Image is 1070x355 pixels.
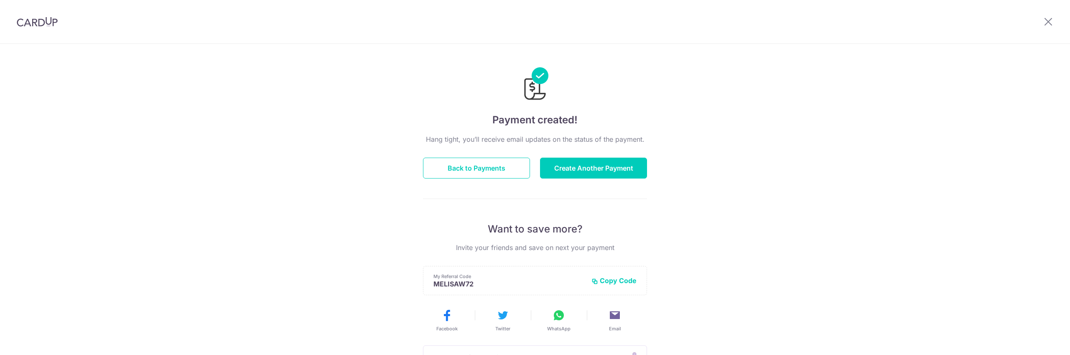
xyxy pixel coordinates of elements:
iframe: Opens a widget where you can find more information [1016,330,1062,351]
button: Copy Code [591,276,637,285]
p: Want to save more? [423,222,647,236]
p: Hang tight, you’ll receive email updates on the status of the payment. [423,134,647,144]
p: My Referral Code [433,273,585,280]
h4: Payment created! [423,112,647,128]
img: Payments [522,67,548,102]
span: Twitter [495,325,510,332]
button: Create Another Payment [540,158,647,179]
button: Facebook [422,309,471,332]
button: Twitter [478,309,527,332]
span: Facebook [436,325,458,332]
span: WhatsApp [547,325,571,332]
p: MELISAW72 [433,280,585,288]
span: Email [609,325,621,332]
img: CardUp [17,17,58,27]
button: Back to Payments [423,158,530,179]
button: Email [590,309,639,332]
button: WhatsApp [534,309,583,332]
p: Invite your friends and save on next your payment [423,243,647,253]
